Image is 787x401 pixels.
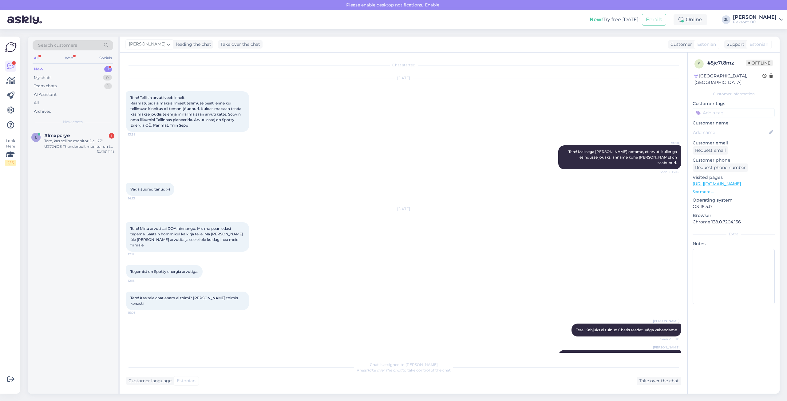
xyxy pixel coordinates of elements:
[693,241,775,247] p: Notes
[103,75,112,81] div: 0
[128,278,151,283] span: 12:13
[637,377,681,385] div: Take over the chat
[5,160,16,166] div: 2 / 3
[130,95,242,128] span: Tere! Tellisin arvuti veebilehelt. Raamatupidaja maksis ilmselt tellimuse pealt, enne kui tellimu...
[34,83,57,89] div: Team chats
[104,66,112,72] div: 1
[423,2,441,8] span: Enable
[674,14,707,25] div: Online
[5,41,17,53] img: Askly Logo
[698,61,700,66] span: 5
[653,345,679,350] span: [PERSON_NAME]
[590,17,603,22] b: New!
[693,140,775,146] p: Customer email
[370,362,438,367] span: Chat is assigned to [PERSON_NAME]
[568,149,678,165] span: Tere! Maksega [PERSON_NAME] ootame, et arvuti kulleriga esindusse jõuaks, anname kohe [PERSON_NAM...
[693,219,775,225] p: Chrome 138.0.7204.156
[733,20,777,25] div: Fleksont OÜ
[126,62,681,68] div: Chat started
[126,206,681,212] div: [DATE]
[693,231,775,237] div: Extra
[693,120,775,126] p: Customer name
[693,174,775,181] p: Visited pages
[656,140,679,145] span: Askor
[733,15,777,20] div: [PERSON_NAME]
[693,197,775,203] p: Operating system
[35,135,37,140] span: l
[63,119,83,125] span: New chats
[130,187,170,191] span: Väga suured tänud :-)
[722,15,730,24] div: JL
[44,133,70,138] span: #lmxpcrye
[746,60,773,66] span: Offline
[693,189,775,195] p: See more ...
[576,328,677,332] span: Tere! Kahjuks ei tulnud Chatis teadet. Väga vabandame
[34,75,51,81] div: My chats
[749,41,768,48] span: Estonian
[642,14,666,26] button: Emails
[33,54,40,62] div: All
[367,368,402,372] i: 'Take over the chat'
[128,132,151,137] span: 13:38
[177,378,196,384] span: Estonian
[693,212,775,219] p: Browser
[693,91,775,97] div: Customer information
[668,41,692,48] div: Customer
[129,41,165,48] span: [PERSON_NAME]
[218,40,263,49] div: Take over the chat
[697,41,716,48] span: Estonian
[357,368,451,372] span: Press to take control of the chat
[130,226,244,247] span: Tere! Minu arvuti sai DOA hinnangu. Mis ma pean edasi tegema. Saatsin hommikul ka kirja teile. Ma...
[693,129,768,136] input: Add name
[38,42,77,49] span: Search customers
[34,92,57,98] div: AI Assistant
[64,54,74,62] div: Web
[98,54,113,62] div: Socials
[44,138,114,149] div: Tere, kas selline monitor Dell 27" U2724DE Thunderbolt monitor on teil kohapeal olemas [PERSON_NA...
[109,133,114,139] div: 1
[174,41,211,48] div: leading the chat
[693,108,775,117] input: Add a tag
[656,337,679,341] span: Seen ✓ 15:10
[128,252,151,257] span: 12:12
[693,203,775,210] p: OS 18.5.0
[97,149,114,154] div: [DATE] 11:18
[128,310,151,315] span: 15:03
[693,146,728,155] div: Request email
[130,269,198,274] span: Tegemist on Spotty energia arvutiga.
[34,100,39,106] div: All
[34,66,43,72] div: New
[724,41,744,48] div: Support
[5,138,16,166] div: Look Here
[693,181,741,187] a: [URL][DOMAIN_NAME]
[653,319,679,323] span: [PERSON_NAME]
[656,170,679,174] span: Seen ✓ 13:42
[693,163,748,172] div: Request phone number
[693,100,775,107] p: Customer tags
[126,378,172,384] div: Customer language
[707,59,746,67] div: # 5jc7t8mz
[128,196,151,201] span: 14:13
[733,15,783,25] a: [PERSON_NAME]Fleksont OÜ
[104,83,112,89] div: 1
[693,157,775,163] p: Customer phone
[126,75,681,81] div: [DATE]
[694,73,762,86] div: [GEOGRAPHIC_DATA], [GEOGRAPHIC_DATA]
[34,108,52,115] div: Archived
[130,296,239,306] span: Tere! Kas teie chat enam ei toimi? [PERSON_NAME] toimis kenasti
[590,16,639,23] div: Try free [DATE]:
